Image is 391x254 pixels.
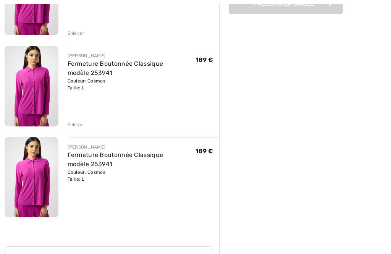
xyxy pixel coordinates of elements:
[68,144,195,150] div: [PERSON_NAME]
[68,52,195,59] div: [PERSON_NAME]
[68,30,85,37] div: Enlever
[68,151,163,168] a: Fermeture Boutonnée Classique modèle 253941
[195,147,213,155] span: 189 €
[68,121,85,128] div: Enlever
[5,46,58,126] img: Fermeture Boutonnée Classique modèle 253941
[5,137,58,217] img: Fermeture Boutonnée Classique modèle 253941
[195,56,213,63] span: 189 €
[68,78,195,91] div: Couleur: Cosmos Taille: L
[68,169,195,183] div: Couleur: Cosmos Taille: L
[68,60,163,76] a: Fermeture Boutonnée Classique modèle 253941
